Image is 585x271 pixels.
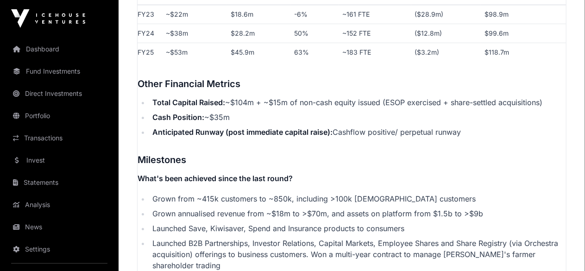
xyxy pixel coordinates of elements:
li: ~$35m [150,112,566,123]
a: Dashboard [7,39,111,59]
td: 50% [291,24,339,43]
iframe: Chat Widget [539,227,585,271]
td: $118.7m [481,43,566,62]
td: ~161 FTE [339,5,411,24]
td: $18.6m [227,5,290,24]
td: FY25 [138,43,162,62]
td: ~152 FTE [339,24,411,43]
a: Statements [7,172,111,193]
strong: Total Capital Raised: [152,98,225,107]
td: $28.2m [227,24,290,43]
a: Direct Investments [7,83,111,104]
img: Icehouse Ventures Logo [11,9,85,28]
td: $98.9m [481,5,566,24]
a: Invest [7,150,111,170]
td: 63% [291,43,339,62]
li: Launched Save, Kiwisaver, Spend and Insurance products to consumers [150,223,566,234]
td: ~$53m [162,43,227,62]
a: Analysis [7,195,111,215]
a: Settings [7,239,111,259]
td: ~$22m [162,5,227,24]
li: Grown annualised revenue from ~$18m to >$70m, and assets on platform from $1.5b to >$9b [150,208,566,219]
td: ~$38m [162,24,227,43]
td: ~183 FTE [339,43,411,62]
strong: What's been achieved since the last round? [138,174,293,183]
td: FY24 [138,24,162,43]
li: Cashflow positive/ perpetual runway [150,126,566,138]
td: ($3.2m) [411,43,481,62]
td: -6% [291,5,339,24]
li: ~$104m + ~$15m of non-cash equity issued (ESOP exercised + share-settled acquisitions) [150,97,566,108]
h3: Milestones [138,152,566,167]
a: Portfolio [7,106,111,126]
strong: Cash Position: [152,113,204,122]
a: News [7,217,111,237]
td: ($28.9m) [411,5,481,24]
h3: Other Financial Metrics [138,76,566,91]
strong: Anticipated Runway (post immediate capital raise): [152,127,333,137]
td: FY23 [138,5,162,24]
td: $45.9m [227,43,290,62]
td: ($12.8m) [411,24,481,43]
li: Launched B2B Partnerships, Investor Relations, Capital Markets, Employee Shares and Share Registr... [150,238,566,271]
td: $99.6m [481,24,566,43]
li: Grown from ~415k customers to ~850k, including >100k [DEMOGRAPHIC_DATA] customers [150,193,566,204]
a: Fund Investments [7,61,111,82]
a: Transactions [7,128,111,148]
